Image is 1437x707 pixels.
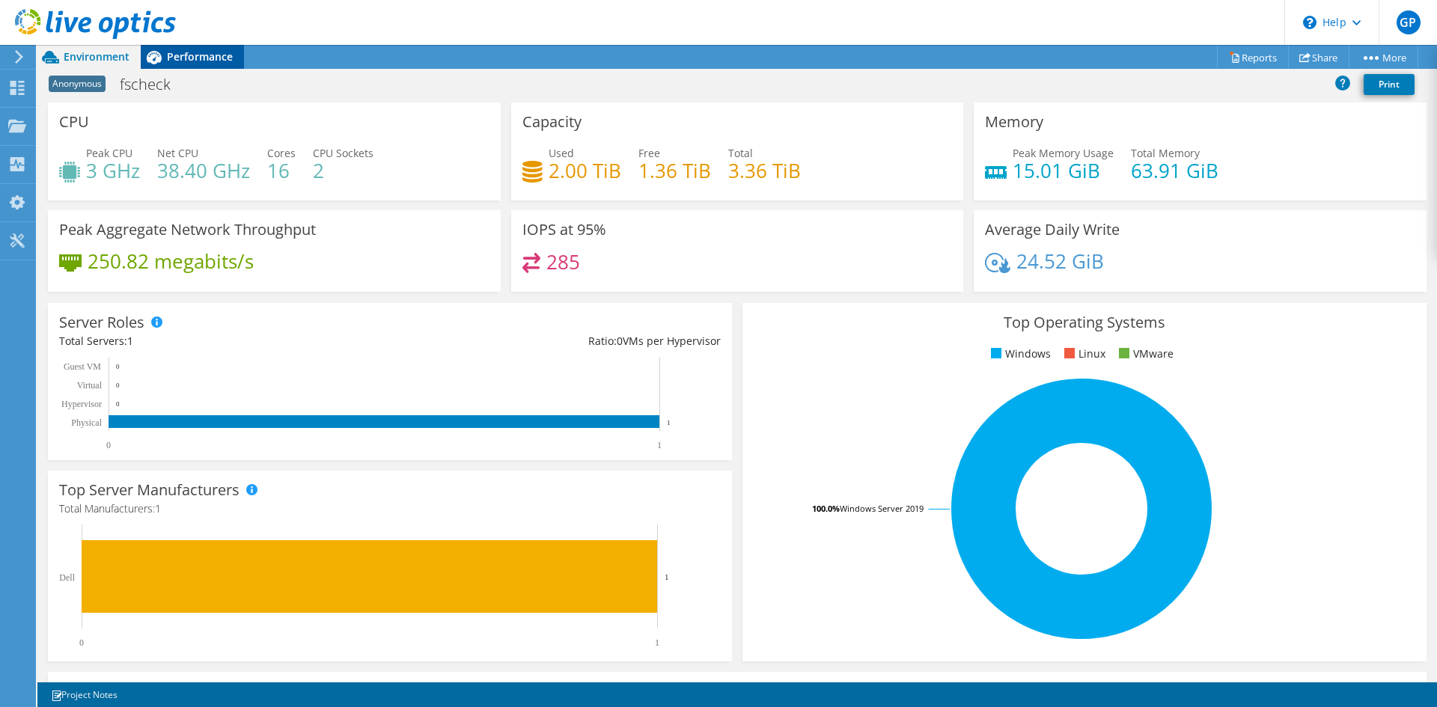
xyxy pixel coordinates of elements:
h4: 3 GHz [86,162,140,179]
div: Total Servers: [59,333,390,349]
li: Windows [987,346,1051,362]
span: Net CPU [157,146,198,160]
span: GP [1397,10,1421,34]
span: Used [549,146,574,160]
h3: IOPS at 95% [522,221,606,238]
h4: 2.00 TiB [549,162,621,179]
span: Performance [167,49,233,64]
h1: fscheck [113,76,194,93]
text: Dell [59,572,75,583]
tspan: 100.0% [812,503,840,514]
h3: Server Roles [59,314,144,331]
text: Physical [71,417,102,428]
span: Total Memory [1131,146,1200,160]
a: Project Notes [40,685,128,704]
h4: 63.91 GiB [1131,162,1218,179]
text: 1 [657,440,662,450]
h4: 15.01 GiB [1013,162,1114,179]
h3: Top Server Manufacturers [59,482,239,498]
text: Virtual [77,380,103,391]
text: 1 [655,637,659,648]
h3: Capacity [522,114,582,130]
a: Share [1288,46,1349,69]
text: Hypervisor [61,399,102,409]
a: Reports [1217,46,1289,69]
span: Total [728,146,753,160]
span: 0 [617,334,623,348]
span: Free [638,146,660,160]
h4: 250.82 megabits/s [88,253,254,269]
span: Cores [267,146,296,160]
h3: CPU [59,114,89,130]
li: Linux [1061,346,1105,362]
span: 1 [127,334,133,348]
svg: \n [1303,16,1317,29]
h4: 38.40 GHz [157,162,250,179]
h4: 285 [546,254,580,270]
h4: 3.36 TiB [728,162,801,179]
h4: Total Manufacturers: [59,501,721,517]
text: 1 [665,572,669,581]
text: 0 [116,400,120,408]
text: 0 [106,440,111,450]
text: 0 [79,637,84,648]
h3: Peak Aggregate Network Throughput [59,221,316,238]
text: 1 [667,419,671,426]
a: More [1349,46,1418,69]
span: Environment [64,49,129,64]
h4: 2 [313,162,373,179]
h3: Top Operating Systems [754,314,1415,331]
li: VMware [1115,346,1174,362]
span: Peak CPU [86,146,132,160]
a: Print [1364,74,1415,95]
h3: Average Daily Write [985,221,1120,238]
tspan: Windows Server 2019 [840,503,924,514]
span: CPU Sockets [313,146,373,160]
div: Ratio: VMs per Hypervisor [390,333,721,349]
text: Guest VM [64,361,101,372]
h4: 24.52 GiB [1016,253,1104,269]
text: 0 [116,382,120,389]
h4: 16 [267,162,296,179]
text: 0 [116,363,120,370]
h4: 1.36 TiB [638,162,711,179]
span: 1 [155,501,161,515]
h3: Memory [985,114,1043,130]
span: Peak Memory Usage [1013,146,1114,160]
span: Anonymous [49,76,106,92]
